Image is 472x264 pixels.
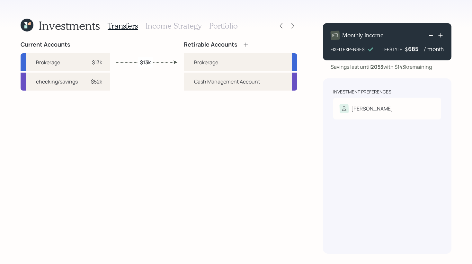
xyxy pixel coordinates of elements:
[21,41,70,48] h4: Current Accounts
[342,32,384,39] h4: Monthly Income
[408,45,424,53] div: 685
[381,46,402,53] div: LIFESTYLE
[184,41,237,48] h4: Retirable Accounts
[405,46,408,53] h4: $
[209,21,238,31] h3: Portfolio
[140,58,151,66] label: $13k
[36,78,78,85] div: checking/savings
[108,21,138,31] h3: Transfers
[39,19,100,32] h1: Investments
[92,58,102,66] div: $13k
[371,63,383,70] b: 2053
[351,105,393,112] div: [PERSON_NAME]
[424,46,444,53] h4: / month
[91,78,102,85] div: $52k
[146,21,201,31] h3: Income Strategy
[194,58,218,66] div: Brokerage
[333,89,391,95] div: Investment Preferences
[331,63,432,71] div: Savings last until with $143k remaining
[194,78,260,85] div: Cash Management Account
[331,46,365,53] div: FIXED EXPENSES
[36,58,60,66] div: Brokerage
